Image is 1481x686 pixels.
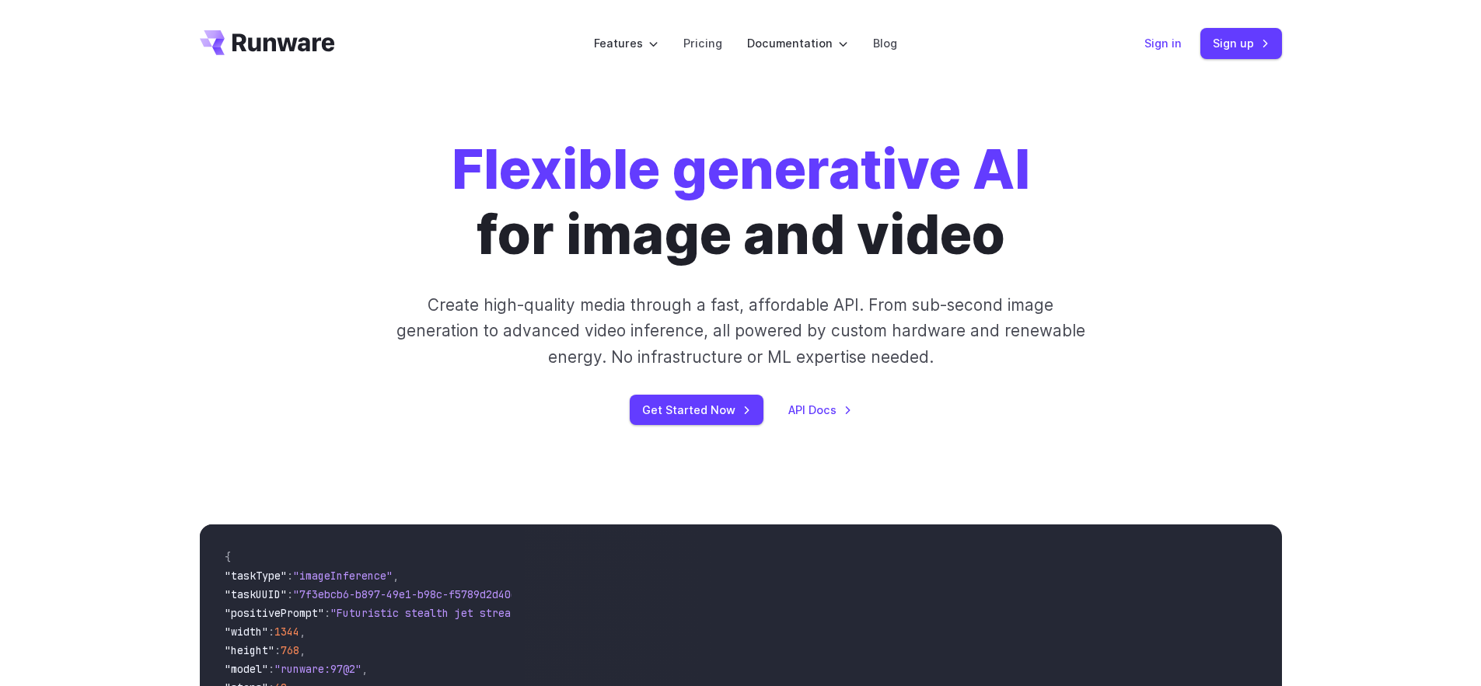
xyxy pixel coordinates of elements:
[1200,28,1282,58] a: Sign up
[200,30,335,55] a: Go to /
[747,34,848,52] label: Documentation
[299,643,306,657] span: ,
[452,136,1030,202] strong: Flexible generative AI
[225,662,268,676] span: "model"
[225,587,287,601] span: "taskUUID"
[324,606,330,620] span: :
[1144,34,1182,52] a: Sign in
[394,292,1087,370] p: Create high-quality media through a fast, affordable API. From sub-second image generation to adv...
[268,662,274,676] span: :
[452,137,1030,267] h1: for image and video
[274,662,362,676] span: "runware:97@2"
[630,395,763,425] a: Get Started Now
[293,569,393,583] span: "imageInference"
[274,625,299,639] span: 1344
[362,662,368,676] span: ,
[287,587,293,601] span: :
[594,34,658,52] label: Features
[225,643,274,657] span: "height"
[299,625,306,639] span: ,
[225,625,268,639] span: "width"
[225,550,231,564] span: {
[274,643,281,657] span: :
[393,569,399,583] span: ,
[330,606,896,620] span: "Futuristic stealth jet streaking through a neon-lit cityscape with glowing purple exhaust"
[225,606,324,620] span: "positivePrompt"
[287,569,293,583] span: :
[788,401,852,419] a: API Docs
[683,34,722,52] a: Pricing
[293,587,529,601] span: "7f3ebcb6-b897-49e1-b98c-f5789d2d40d7"
[225,569,287,583] span: "taskType"
[268,625,274,639] span: :
[873,34,897,52] a: Blog
[281,643,299,657] span: 768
